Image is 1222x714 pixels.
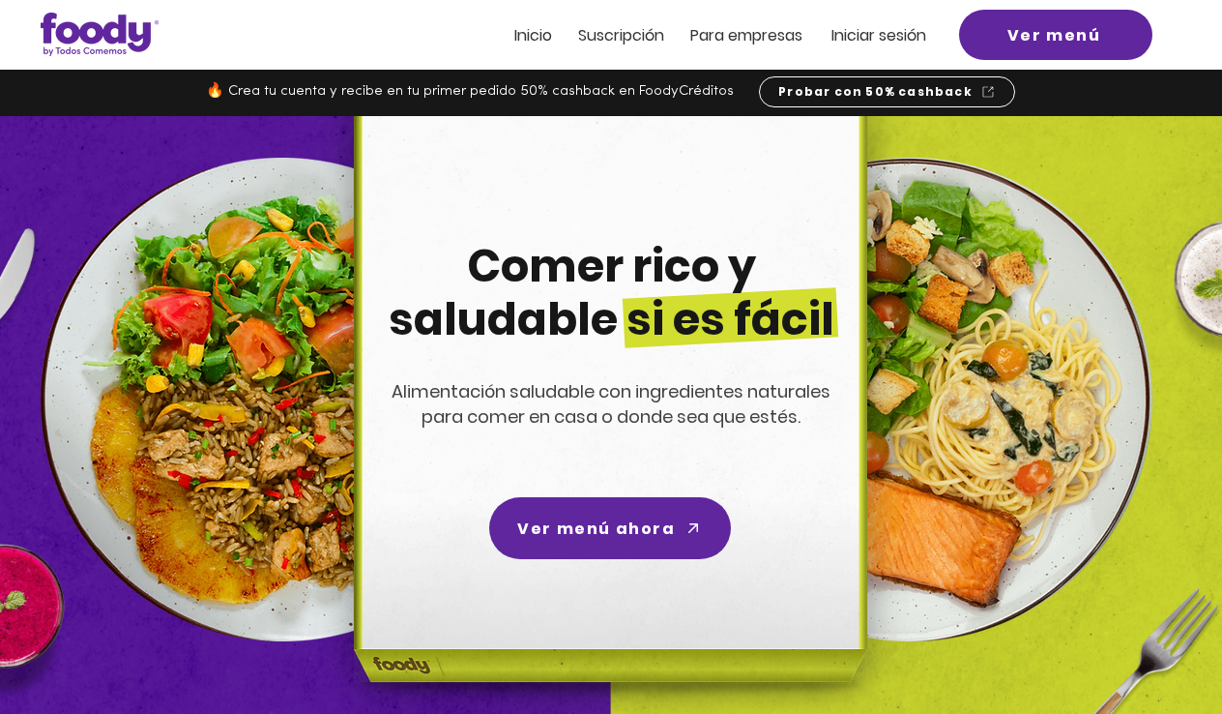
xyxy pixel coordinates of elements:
a: Ver menú [959,10,1152,60]
a: Probar con 50% cashback [759,76,1015,107]
span: Probar con 50% cashback [778,83,973,101]
span: Ver menú [1007,23,1101,47]
span: Ver menú ahora [517,517,675,541]
img: Logo_Foody V2.0.0 (3).png [41,13,159,56]
span: Inicio [514,24,552,46]
a: Ver menú ahora [489,497,731,559]
iframe: Messagebird Livechat Widget [1110,602,1203,695]
span: Pa [690,24,709,46]
a: Suscripción [578,27,664,44]
span: 🔥 Crea tu cuenta y recibe en tu primer pedido 50% cashback en FoodyCréditos [206,84,734,99]
span: Iniciar sesión [831,24,926,46]
a: Iniciar sesión [831,27,926,44]
span: ra empresas [709,24,802,46]
span: Comer rico y saludable si es fácil [389,235,834,350]
img: left-dish-compress.png [41,158,524,641]
a: Para empresas [690,27,802,44]
span: Alimentación saludable con ingredientes naturales para comer en casa o donde sea que estés. [392,379,830,429]
a: Inicio [514,27,552,44]
span: Suscripción [578,24,664,46]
